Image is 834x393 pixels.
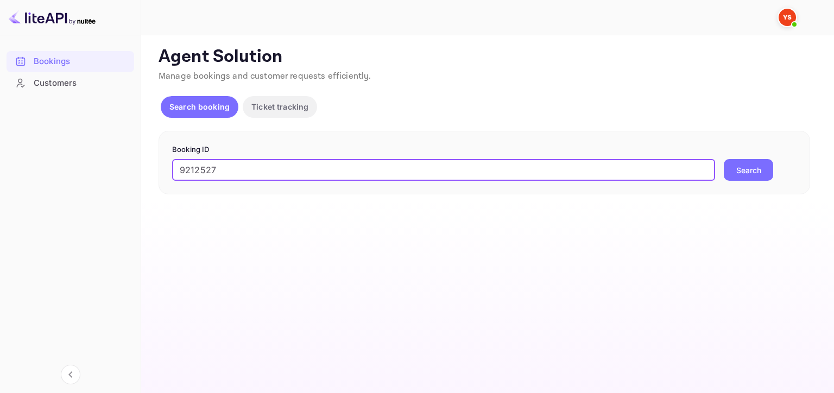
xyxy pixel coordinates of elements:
[9,9,96,26] img: LiteAPI logo
[251,101,308,112] p: Ticket tracking
[7,51,134,72] div: Bookings
[61,365,80,384] button: Collapse navigation
[159,46,814,68] p: Agent Solution
[169,101,230,112] p: Search booking
[172,144,797,155] p: Booking ID
[779,9,796,26] img: Yandex Support
[172,159,715,181] input: Enter Booking ID (e.g., 63782194)
[34,55,129,68] div: Bookings
[724,159,773,181] button: Search
[34,77,129,90] div: Customers
[159,71,371,82] span: Manage bookings and customer requests efficiently.
[7,73,134,93] a: Customers
[7,51,134,71] a: Bookings
[7,73,134,94] div: Customers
